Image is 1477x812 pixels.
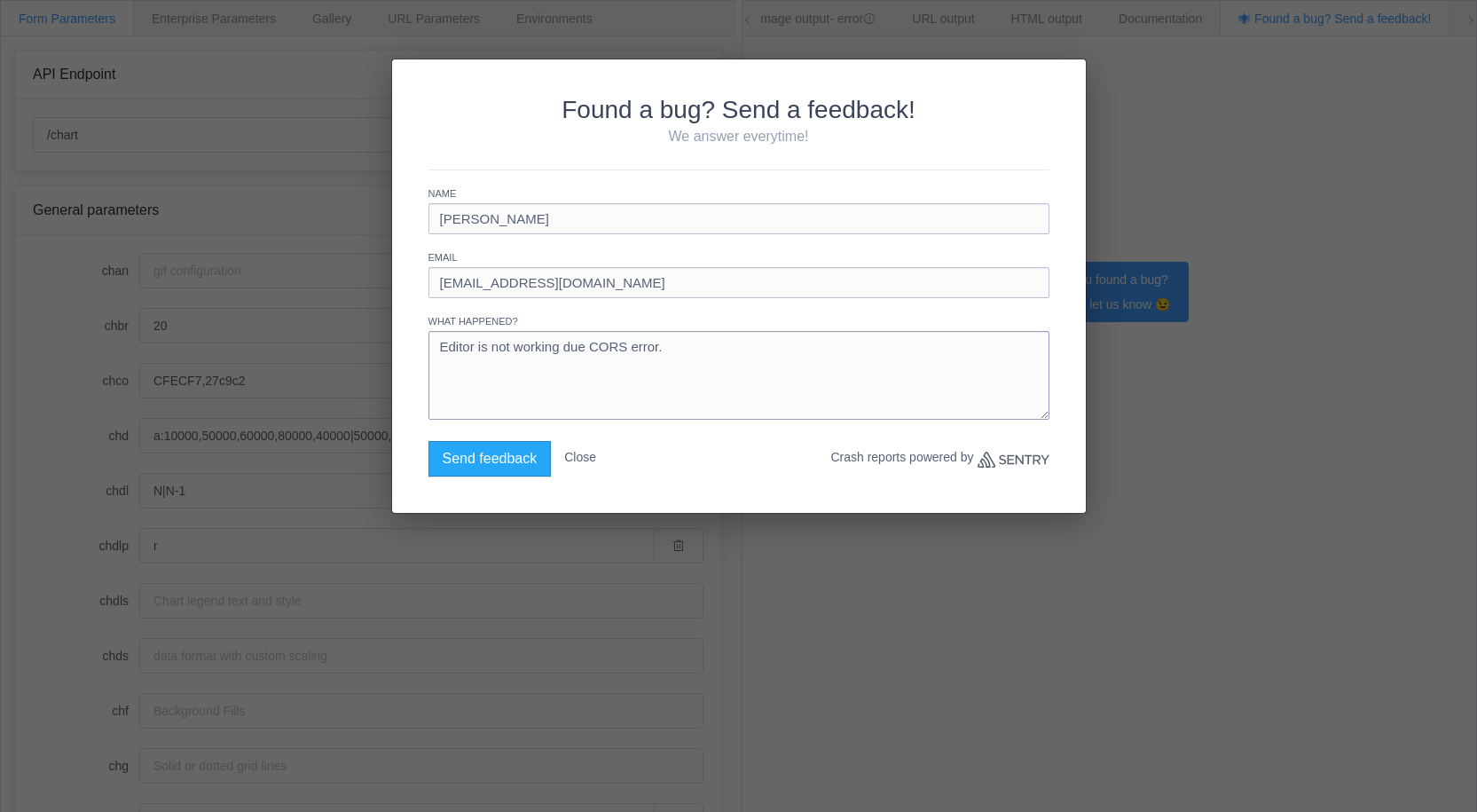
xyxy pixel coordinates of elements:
[428,203,1049,234] input: Jane Bloggs
[978,452,1049,468] a: Sentry
[428,96,1049,124] h2: Found a bug? Send a feedback!
[428,129,1049,145] p: We answer everytime!
[428,267,1049,298] input: jane@example.com
[428,252,1049,263] label: Email
[564,441,596,473] button: Close
[428,441,552,477] button: Send feedback
[428,316,1049,327] label: What happened?
[428,188,1049,199] label: Name
[830,441,1049,475] p: Crash reports powered by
